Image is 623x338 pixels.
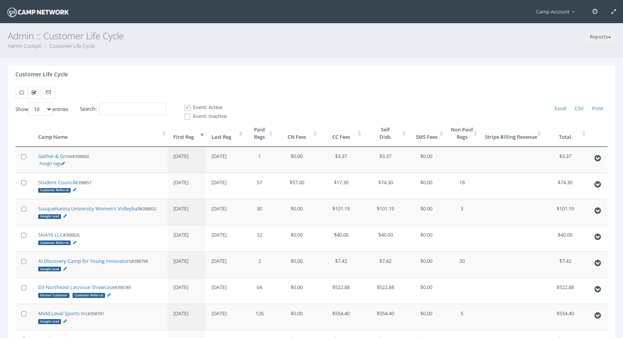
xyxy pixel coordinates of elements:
td: $0.00 [274,304,319,330]
a: Midd Level Sports Inc [38,310,88,317]
td: 5 [445,304,479,330]
td: $554.40 [363,304,408,330]
th: Non PaidRegs: activate to sort column ascending [445,120,479,146]
div: Former Customer [38,293,69,298]
label: Event: Inactive [178,113,227,120]
td: 18 [445,173,479,199]
th: Stripe Billing Revenue: activate to sort column ascending [479,120,543,146]
td: $40.00 [363,225,408,251]
td: $57.00 [274,173,319,199]
a: Customer Life Cycle [49,42,95,49]
td: 2 [244,251,275,277]
label: Event: Active [178,104,227,111]
td: 126 [244,304,275,330]
label: Show entries [15,103,68,116]
td: $522.88 [363,277,408,304]
div: Customer Referral [38,188,71,193]
th: SMS Fees: activate to sort column ascending [408,120,445,146]
th: CN Fees: activate to sort column ascending [274,120,319,146]
a: Assign tags [39,160,65,166]
select: Showentries [28,103,52,116]
td: [DATE] [168,225,206,251]
td: $7.42 [319,251,363,277]
th: Last Reg: activate to sort column ascending [206,120,244,146]
span: Excel [555,105,566,112]
span: Camp Account [536,8,579,15]
div: Customer Referral [73,293,105,298]
td: $0.00 [408,173,445,199]
a: Excel [550,103,571,115]
td: $0.00 [274,225,319,251]
td: $0.00 [408,199,445,225]
div: Customer Referral [38,240,71,245]
td: $0.00 [408,225,445,251]
td: $0.00 [408,147,445,173]
span: CSV [575,105,584,112]
td: [DATE] [168,304,206,330]
input: Search: [99,103,166,115]
td: $17.30 [319,173,363,199]
small: #398832 [38,206,156,219]
td: $0.00 [274,251,319,277]
td: [DATE] [168,277,206,304]
td: [DATE] [168,147,206,173]
div: Google Lead [38,267,61,271]
h3: Admin :: Customer Life Cycle [8,31,615,41]
td: $40.00 [319,225,363,251]
td: $101.19 [543,199,587,225]
td: $522.88 [319,277,363,304]
td: [DATE] [206,173,244,199]
a: Admin Cockpit [8,42,41,49]
td: $0.00 [274,277,319,304]
td: $101.19 [363,199,408,225]
div: Google Lead [38,214,61,219]
small: #398789 [38,284,131,298]
td: $522.88 [543,277,587,304]
td: 64 [244,277,275,304]
td: $3.37 [319,147,363,173]
th: First Reg: activate to sort column ascending [168,120,206,146]
td: $3.37 [363,147,408,173]
th: Total: activate to sort column ascending [543,120,587,146]
h4: Customer Life Cycle [15,71,68,77]
img: Camp Network [6,5,70,19]
td: $554.40 [543,304,587,330]
td: $7.42 [363,251,408,277]
td: [DATE] [168,251,206,277]
td: $101.19 [319,199,363,225]
td: $0.00 [408,304,445,330]
td: 30 [445,251,479,277]
td: [DATE] [168,173,206,199]
td: [DATE] [206,277,244,304]
small: #398798 [38,258,148,271]
small: #398826 [38,232,80,245]
td: 57 [244,173,275,199]
td: $554.40 [319,304,363,330]
a: Susquehanna University Women’s Volleyball [38,205,140,212]
td: [DATE] [168,199,206,225]
a: Student Council [38,179,75,186]
label: Search: [80,103,166,115]
td: $3.37 [543,147,587,173]
a: SHAY6 LLC [38,231,63,238]
th: CC Fees: activate to sort column ascending [319,120,363,146]
td: [DATE] [206,199,244,225]
th: SelfDisb.: activate to sort column ascending [363,120,408,146]
td: [DATE] [206,304,244,330]
td: $40.00 [543,225,587,251]
a: Print [588,103,608,115]
td: [DATE] [206,225,244,251]
a: AI Discovery Camp for Young Innovators [38,257,131,264]
td: $0.00 [408,251,445,277]
td: $0.00 [274,147,319,173]
button: Reports [586,31,615,43]
td: [DATE] [206,251,244,277]
a: D3 Northeast Lacrosse Showcase [38,284,114,291]
small: #398781 [38,311,104,324]
td: $7.42 [543,251,587,277]
small: #398857 [38,180,91,193]
th: Camp Name: activate to sort column ascending [32,120,168,146]
div: Google Lead [38,319,61,324]
td: $0.00 [408,277,445,304]
td: 30 [244,199,275,225]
